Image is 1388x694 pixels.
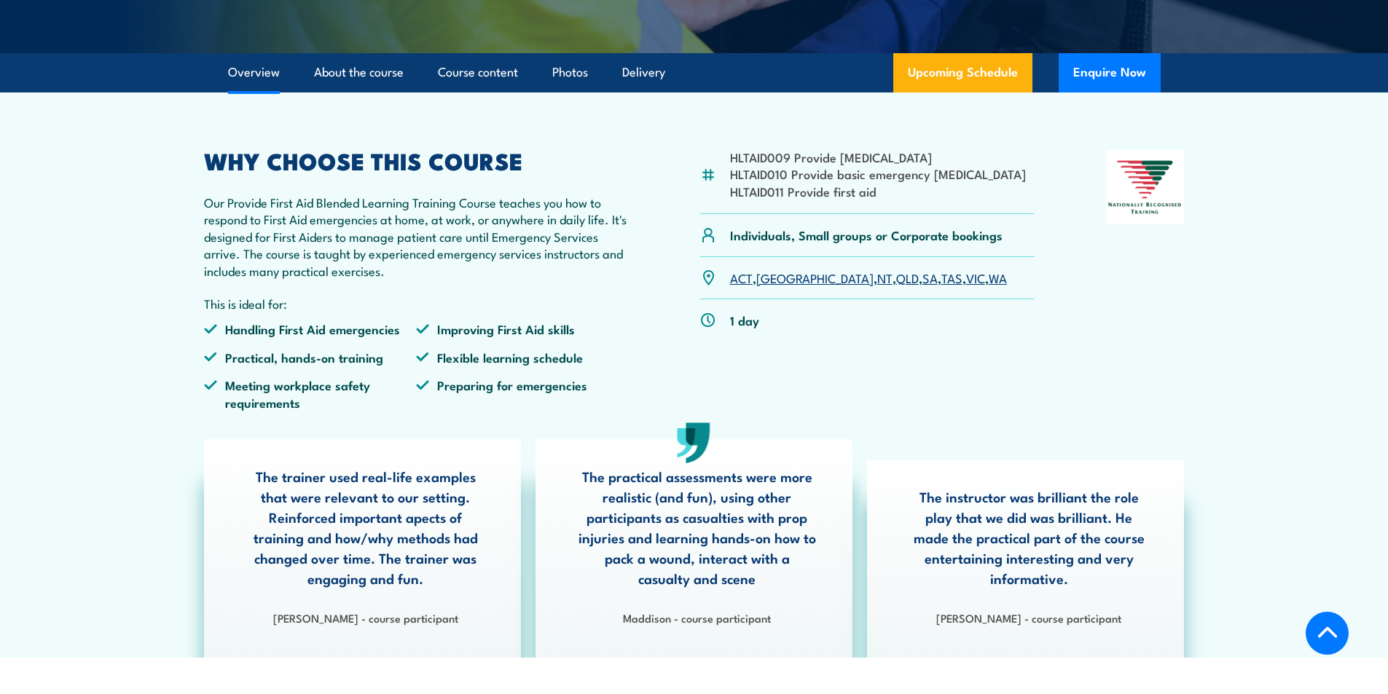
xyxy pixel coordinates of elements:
a: Photos [552,53,588,92]
a: TAS [941,269,962,286]
a: WA [989,269,1007,286]
button: Enquire Now [1059,53,1161,92]
p: The trainer used real-life examples that were relevant to our setting. Reinforced important apect... [247,466,485,588]
li: Meeting workplace safety requirements [204,376,417,411]
strong: [PERSON_NAME] - course participant [273,610,458,626]
li: HLTAID011 Provide first aid [730,183,1026,200]
a: About the course [314,53,404,92]
p: Individuals, Small groups or Corporate bookings [730,226,1003,243]
strong: [PERSON_NAME] - course participant [936,610,1121,626]
p: 1 day [730,312,759,328]
a: SA [922,269,938,286]
h2: WHY CHOOSE THIS COURSE [204,150,630,170]
img: Nationally Recognised Training logo. [1106,150,1185,224]
li: Practical, hands-on training [204,349,417,366]
li: HLTAID010 Provide basic emergency [MEDICAL_DATA] [730,165,1026,182]
a: [GEOGRAPHIC_DATA] [756,269,874,286]
li: Preparing for emergencies [416,376,629,411]
p: , , , , , , , [730,269,1007,286]
li: Flexible learning schedule [416,349,629,366]
a: Overview [228,53,280,92]
p: The instructor was brilliant the role play that we did was brilliant. He made the practical part ... [910,486,1148,588]
p: Our Provide First Aid Blended Learning Training Course teaches you how to respond to First Aid em... [204,194,630,279]
p: This is ideal for: [204,295,630,312]
p: The practical assessments were more realistic (and fun), using other participants as casualties w... [579,466,816,588]
li: HLTAID009 Provide [MEDICAL_DATA] [730,149,1026,165]
a: Delivery [622,53,665,92]
a: Upcoming Schedule [893,53,1032,92]
a: NT [877,269,893,286]
a: Course content [438,53,518,92]
strong: Maddison - course participant [623,610,771,626]
li: Handling First Aid emergencies [204,320,417,337]
li: Improving First Aid skills [416,320,629,337]
a: ACT [730,269,753,286]
a: QLD [896,269,919,286]
a: VIC [966,269,985,286]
